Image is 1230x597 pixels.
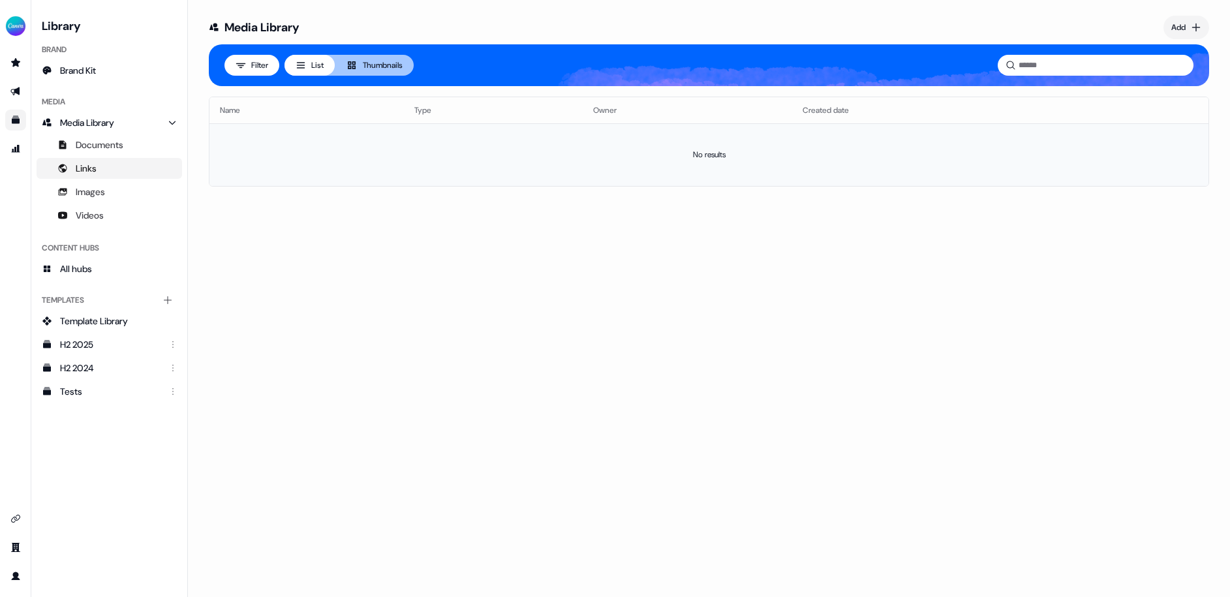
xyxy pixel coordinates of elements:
[76,138,123,151] span: Documents
[37,205,182,226] a: Videos
[37,91,182,112] div: Media
[224,55,279,76] button: Filter
[60,262,92,275] span: All hubs
[209,16,300,39] h1: Media Library
[404,97,583,123] th: Type
[37,181,182,202] a: Images
[37,39,182,60] div: Brand
[37,311,182,331] a: Template Library
[37,358,182,378] a: H2 2024
[335,55,414,76] button: Thumbnails
[5,138,26,159] a: Go to attribution
[37,237,182,258] div: Content Hubs
[209,97,404,123] th: Name
[5,566,26,587] a: Go to profile
[209,123,1208,186] td: No results
[76,185,105,198] span: Images
[583,97,792,123] th: Owner
[1163,16,1209,39] button: Add
[60,64,96,77] span: Brand Kit
[5,508,26,529] a: Go to integrations
[37,16,182,34] h3: Library
[5,110,26,130] a: Go to templates
[37,112,182,133] a: Media Library
[60,361,161,375] div: H2 2024
[5,81,26,102] a: Go to outbound experience
[37,334,182,355] a: H2 2025
[5,537,26,558] a: Go to team
[37,60,182,81] a: Brand Kit
[37,134,182,155] a: Documents
[5,52,26,73] a: Go to prospects
[284,55,335,76] button: List
[76,209,104,222] span: Videos
[37,158,182,179] a: Links
[792,97,1110,123] th: Created date
[60,338,161,351] div: H2 2025
[37,381,182,402] a: Tests
[37,290,182,311] div: Templates
[76,162,97,175] span: Links
[60,116,114,129] span: Media Library
[60,385,161,398] div: Tests
[37,258,182,279] a: All hubs
[60,314,128,328] span: Template Library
